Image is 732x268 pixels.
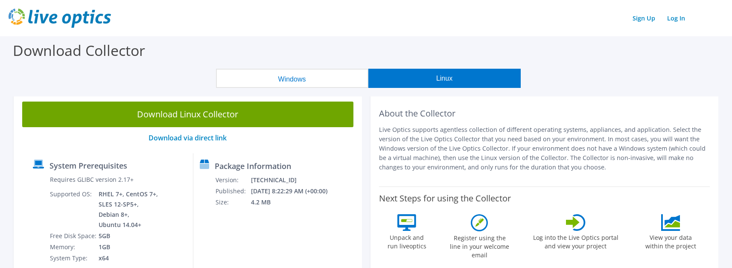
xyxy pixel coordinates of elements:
[98,230,160,242] td: 5GB
[13,41,145,60] label: Download Collector
[216,69,368,88] button: Windows
[50,161,127,170] label: System Prerequisites
[448,231,512,259] label: Register using the line in your welcome email
[379,193,511,204] label: Next Steps for using the Collector
[149,133,227,143] a: Download via direct link
[379,108,710,119] h2: About the Collector
[628,12,659,24] a: Sign Up
[251,197,339,208] td: 4.2 MB
[533,231,619,251] label: Log into the Live Optics portal and view your project
[379,125,710,172] p: Live Optics supports agentless collection of different operating systems, appliances, and applica...
[50,189,98,230] td: Supported OS:
[98,253,160,264] td: x64
[50,253,98,264] td: System Type:
[22,102,353,127] a: Download Linux Collector
[98,189,160,230] td: RHEL 7+, CentOS 7+, SLES 12-SP5+, Debian 8+, Ubuntu 14.04+
[663,12,689,24] a: Log In
[215,186,251,197] td: Published:
[251,186,339,197] td: [DATE] 8:22:29 AM (+00:00)
[215,175,251,186] td: Version:
[368,69,521,88] button: Linux
[640,231,701,251] label: View your data within the project
[387,231,426,251] label: Unpack and run liveoptics
[50,175,134,184] label: Requires GLIBC version 2.17+
[50,230,98,242] td: Free Disk Space:
[9,9,111,28] img: live_optics_svg.svg
[215,162,291,170] label: Package Information
[215,197,251,208] td: Size:
[98,242,160,253] td: 1GB
[251,175,339,186] td: [TECHNICAL_ID]
[50,242,98,253] td: Memory:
